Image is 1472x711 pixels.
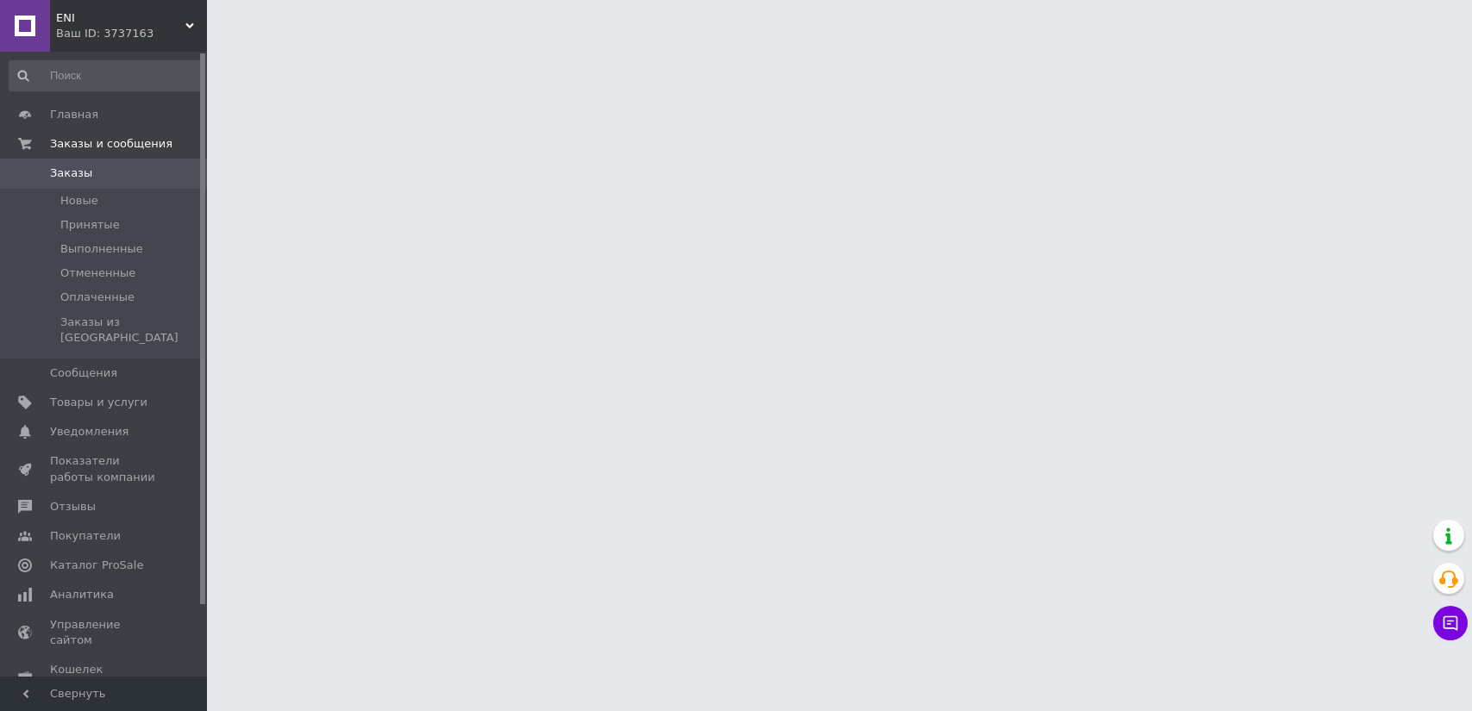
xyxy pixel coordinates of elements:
span: Покупатели [50,528,121,544]
span: Новые [60,193,98,209]
input: Поиск [9,60,204,91]
span: Выполненные [60,241,143,257]
div: Ваш ID: 3737163 [56,26,207,41]
span: Заказы [50,165,92,181]
span: Управление сайтом [50,617,160,648]
span: Сообщения [50,365,117,381]
span: Заказы и сообщения [50,136,172,152]
span: Главная [50,107,98,122]
span: ENI [56,10,185,26]
span: Аналитика [50,587,114,602]
span: Товары и услуги [50,395,147,410]
span: Отзывы [50,499,96,515]
span: Показатели работы компании [50,453,160,484]
button: Чат с покупателем [1433,606,1468,640]
span: Принятые [60,217,120,233]
span: Заказы из [GEOGRAPHIC_DATA] [60,315,202,346]
span: Оплаченные [60,290,135,305]
span: Уведомления [50,424,128,440]
span: Кошелек компании [50,662,160,693]
span: Каталог ProSale [50,558,143,573]
span: Отмененные [60,265,135,281]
